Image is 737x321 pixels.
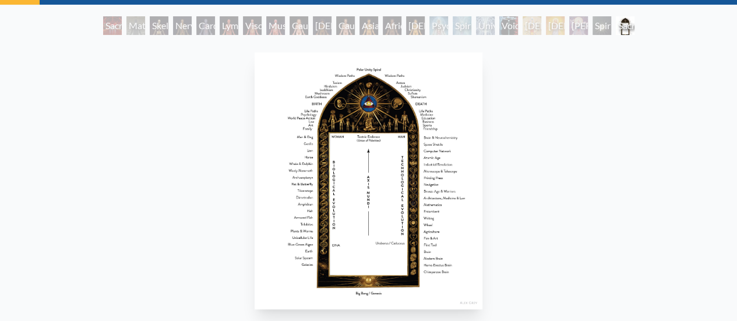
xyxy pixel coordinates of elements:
[453,16,471,35] div: Spiritual Energy System
[359,16,378,35] div: Asian Man
[290,16,308,35] div: Caucasian Woman
[173,16,192,35] div: Nervous System
[429,16,448,35] div: Psychic Energy System
[255,52,482,309] img: Sacred-Mirrors-Frame-info.jpg
[266,16,285,35] div: Muscle System
[546,16,565,35] div: [DEMOGRAPHIC_DATA]
[383,16,401,35] div: African Man
[196,16,215,35] div: Cardiovascular System
[499,16,518,35] div: Void Clear Light
[103,16,122,35] div: Sacred Mirrors Room, [GEOGRAPHIC_DATA]
[523,16,541,35] div: [DEMOGRAPHIC_DATA]
[593,16,611,35] div: Spiritual World
[616,16,634,35] div: Sacred Mirrors Frame
[569,16,588,35] div: [PERSON_NAME]
[336,16,355,35] div: Caucasian Man
[476,16,495,35] div: Universal Mind Lattice
[406,16,425,35] div: [DEMOGRAPHIC_DATA] Woman
[126,16,145,35] div: Material World
[150,16,168,35] div: Skeletal System
[313,16,332,35] div: [DEMOGRAPHIC_DATA] Woman
[220,16,238,35] div: Lymphatic System
[243,16,262,35] div: Viscera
